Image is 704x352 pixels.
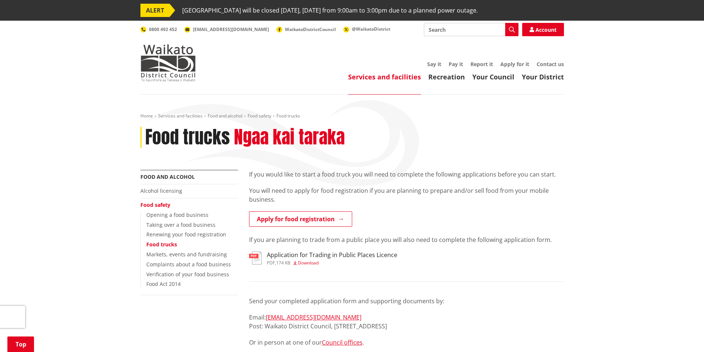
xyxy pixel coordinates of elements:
[146,261,231,268] a: Complaints about a food business
[267,260,275,266] span: pdf
[149,26,177,33] span: 0800 492 452
[249,313,564,331] p: Email: Post: Waikato District Council, [STREET_ADDRESS]
[182,4,478,17] span: [GEOGRAPHIC_DATA] will be closed [DATE], [DATE] from 9:00am to 3:00pm due to a planned power outage.
[428,72,465,81] a: Recreation
[500,61,529,68] a: Apply for it
[249,297,564,305] p: Send your completed application form and supporting documents by:
[249,235,564,244] p: If you are planning to trade from a public place you will also need to complete the following app...
[470,61,493,68] a: Report it
[472,72,514,81] a: Your Council
[343,26,390,32] a: @WaikatoDistrict
[427,61,441,68] a: Say it
[140,113,153,119] a: Home
[424,23,518,36] input: Search input
[266,313,361,321] a: [EMAIL_ADDRESS][DOMAIN_NAME]
[146,241,177,248] a: Food trucks
[140,187,182,194] a: Alcohol licensing
[146,271,229,278] a: Verification of your food business
[348,72,421,81] a: Services and facilities
[193,26,269,33] span: [EMAIL_ADDRESS][DOMAIN_NAME]
[140,44,196,81] img: Waikato District Council - Te Kaunihera aa Takiwaa o Waikato
[267,252,397,259] h3: Application for Trading in Public Places Licence
[146,221,215,228] a: Taking over a food business
[140,113,564,119] nav: breadcrumb
[249,338,564,347] p: Or in person at one of our .
[140,173,195,180] a: Food and alcohol
[146,211,208,218] a: Opening a food business
[249,252,397,265] a: Application for Trading in Public Places Licence pdf,174 KB Download
[537,61,564,68] a: Contact us
[146,231,226,238] a: Renewing your food registration
[352,26,390,32] span: @WaikatoDistrict
[208,113,242,119] a: Food and alcohol
[276,26,336,33] a: WaikatoDistrictCouncil
[7,336,34,352] a: Top
[140,26,177,33] a: 0800 492 452
[522,72,564,81] a: Your District
[248,113,271,119] a: Food safety
[249,211,352,227] a: Apply for food registration
[234,127,345,148] h2: Ngaa kai taraka
[322,338,363,346] a: Council offices
[146,251,227,258] a: Markets, events and fundraising
[285,26,336,33] span: WaikatoDistrictCouncil
[267,261,397,265] div: ,
[249,252,262,264] img: document-pdf.svg
[146,280,181,287] a: Food Act 2014
[449,61,463,68] a: Pay it
[276,113,300,119] span: Food trucks
[298,260,319,266] span: Download
[276,260,290,266] span: 174 KB
[522,23,564,36] a: Account
[249,186,564,204] p: You will need to apply for food registration if you are planning to prepare and/or sell food from...
[145,127,230,148] h1: Food trucks
[158,113,203,119] a: Services and facilities
[249,170,564,179] p: If you would like to start a food truck you will need to complete the following applications befo...
[140,4,170,17] span: ALERT
[184,26,269,33] a: [EMAIL_ADDRESS][DOMAIN_NAME]
[140,201,170,208] a: Food safety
